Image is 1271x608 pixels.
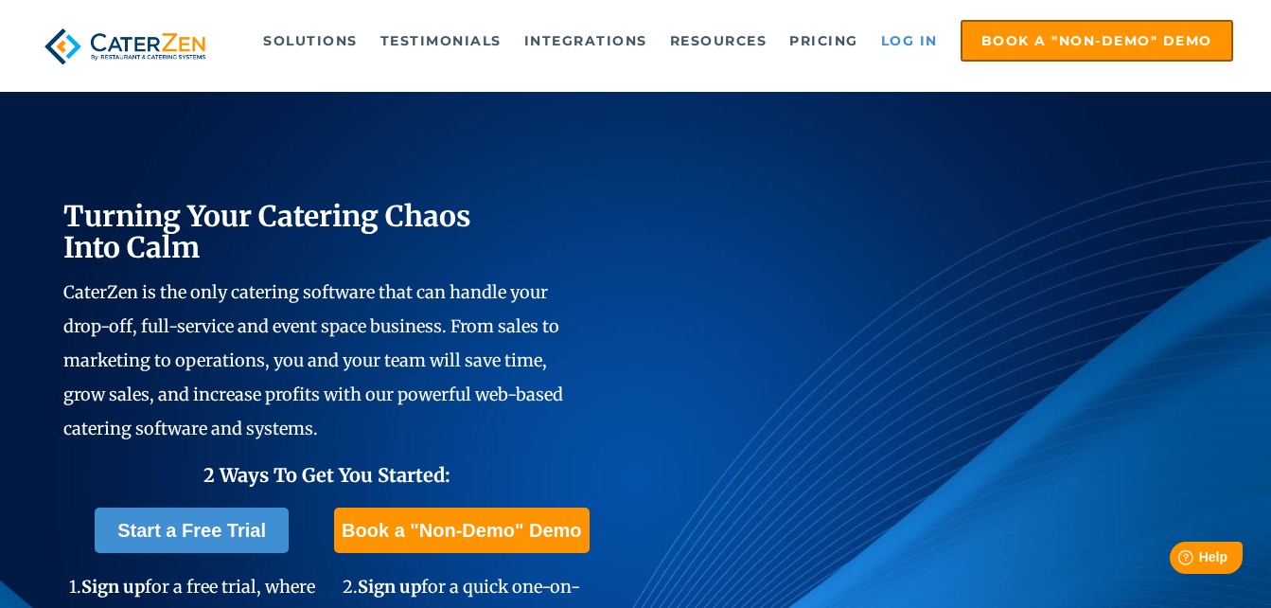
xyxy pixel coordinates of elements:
[371,22,511,60] a: Testimonials
[515,22,657,60] a: Integrations
[358,576,421,598] span: Sign up
[38,20,211,73] img: caterzen
[780,22,868,60] a: Pricing
[961,20,1233,62] a: Book a "Non-Demo" Demo
[1103,534,1250,587] iframe: Help widget launcher
[63,281,563,439] span: CaterZen is the only catering software that can handle your drop-off, full-service and event spac...
[334,508,589,553] a: Book a "Non-Demo" Demo
[254,22,367,60] a: Solutions
[242,20,1233,62] div: Navigation Menu
[203,463,450,487] span: 2 Ways To Get You Started:
[872,22,947,60] a: Log in
[95,508,289,553] a: Start a Free Trial
[81,576,145,598] span: Sign up
[63,198,471,265] span: Turning Your Catering Chaos Into Calm
[661,22,777,60] a: Resources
